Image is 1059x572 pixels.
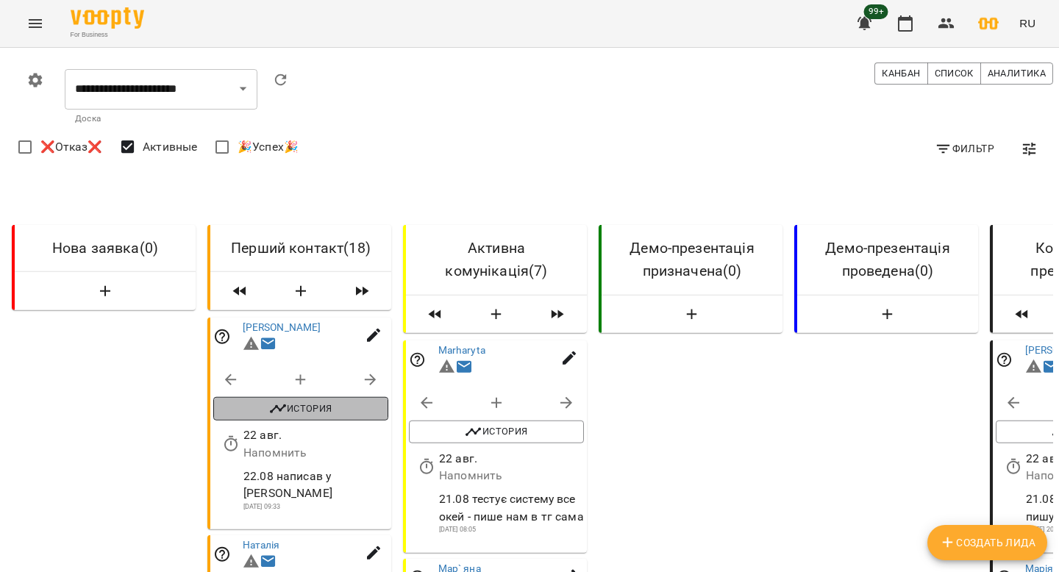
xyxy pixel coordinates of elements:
span: Создать Лида [939,534,1035,551]
span: ❌Отказ❌ [40,138,103,156]
p: 22 авг. [439,449,584,467]
h6: Нова заявка ( 0 ) [26,237,184,260]
span: Передвинуть лидов из колонки [338,278,385,304]
span: For Business [71,30,144,40]
h6: Активна комунікація ( 7 ) [418,237,575,283]
button: Канбан [874,62,927,85]
h6: Демо-презентація призначена ( 0 ) [613,237,771,283]
span: Канбан [882,65,920,82]
button: История [409,421,584,444]
svg: Неверный формат телефона 0685976093 [438,358,456,376]
span: Передвинуть лидов из колонки [534,301,581,328]
span: Активные [143,138,197,156]
button: Создать Лида [803,301,972,328]
span: Передвинуть лидов из колонки [412,301,459,328]
p: 22 авг. [243,426,388,444]
svg: Ответсвенный сотрудник не задан [996,351,1013,368]
button: Создать Лида [927,525,1047,560]
a: [PERSON_NAME] [243,321,321,333]
button: Создать Лида [21,278,190,304]
h6: Демо-презентація проведена ( 0 ) [809,237,966,283]
button: История [213,397,388,421]
span: Передвинуть лидов из колонки [216,278,263,304]
p: [DATE] 08:05 [439,525,584,535]
svg: Неверный формат телефона 0972416001 [243,335,260,352]
span: Список [935,65,974,82]
button: Создать Лида [607,301,777,328]
a: Marharyta [438,344,485,356]
h6: Перший контакт ( 18 ) [222,237,379,260]
button: Menu [18,6,53,41]
button: Аналитика [980,62,1053,85]
p: 21.08 тестує систему все окей - пише нам в тг сама [439,490,584,525]
span: История [221,400,381,418]
p: 22.08 написав у [PERSON_NAME] [243,467,388,501]
button: RU [1013,10,1041,37]
svg: Ответсвенный сотрудник не задан [213,328,231,346]
button: Создать Лида [269,278,332,304]
button: Создать Лида [465,301,528,328]
p: [DATE] 09:33 [243,501,388,512]
span: 🎉Успех🎉 [238,138,299,156]
svg: Неверный формат телефона 0665246528 [1025,358,1043,376]
svg: Неверный формат телефона 0973789779 [243,553,260,571]
span: Передвинуть лидов из колонки [999,301,1046,328]
img: 118c6ae8d189de7d8a0048bf33f3da57.png [978,13,999,34]
img: Voopty Logo [71,7,144,29]
span: RU [1019,15,1035,31]
span: Фильтр [935,140,994,157]
svg: Ответсвенный сотрудник не задан [409,351,427,368]
a: Наталія [243,539,280,551]
span: История [416,423,577,441]
p: Доска [75,112,247,126]
button: Список [927,62,981,85]
p: Напомнить [439,467,584,485]
span: Аналитика [988,65,1046,82]
span: 99+ [864,4,888,19]
svg: Ответсвенный сотрудник не задан [213,546,231,563]
p: Напомнить [243,444,388,462]
button: Фильтр [929,135,1000,162]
